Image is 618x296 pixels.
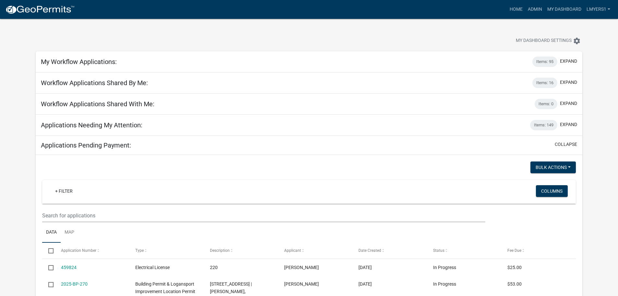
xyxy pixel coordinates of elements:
a: Home [507,3,525,16]
span: Description [210,248,230,253]
a: Map [61,222,78,243]
span: 08/06/2025 [358,265,372,270]
button: My Dashboard Settingssettings [511,34,586,47]
span: Type [135,248,144,253]
span: 08/04/2025 [358,281,372,287]
span: Electrical License [135,265,170,270]
a: My Dashboard [545,3,584,16]
a: 459824 [61,265,77,270]
span: Fee Due [507,248,521,253]
datatable-header-cell: Date Created [352,243,427,258]
i: settings [573,37,581,45]
h5: Applications Needing My Attention: [41,121,142,129]
span: My Dashboard Settings [516,37,572,45]
span: In Progress [433,265,456,270]
button: collapse [555,141,577,148]
span: Applicant [284,248,301,253]
button: expand [560,79,577,86]
span: $25.00 [507,265,522,270]
datatable-header-cell: Description [203,243,278,258]
span: Martha Sanchez [284,281,319,287]
span: 220 [210,265,218,270]
button: Bulk Actions [530,161,576,173]
button: expand [560,100,577,107]
h5: My Workflow Applications: [41,58,117,66]
span: Date Created [358,248,381,253]
div: Items: 16 [532,78,557,88]
a: 2025-BP-270 [61,281,88,287]
div: Items: 95 [532,57,557,67]
h5: Workflow Applications Shared By Me: [41,79,148,87]
button: Columns [536,185,568,197]
datatable-header-cell: Applicant [278,243,352,258]
datatable-header-cell: Status [427,243,501,258]
a: Data [42,222,61,243]
span: Building Permit & Logansport Improvement Location Permit [135,281,195,294]
datatable-header-cell: Fee Due [501,243,576,258]
span: Bradley Utterback [284,265,319,270]
button: expand [560,121,577,128]
datatable-header-cell: Select [42,243,55,258]
span: $53.00 [507,281,522,287]
span: In Progress [433,281,456,287]
a: lmyers1 [584,3,613,16]
span: Status [433,248,444,253]
datatable-header-cell: Type [129,243,203,258]
h5: Workflow Applications Shared With Me: [41,100,154,108]
a: Admin [525,3,545,16]
button: expand [560,58,577,65]
div: Items: 149 [530,120,557,130]
a: + Filter [50,185,78,197]
datatable-header-cell: Application Number [55,243,129,258]
input: Search for applications [42,209,485,222]
span: Application Number [61,248,96,253]
h5: Applications Pending Payment: [41,141,131,149]
div: Items: 0 [535,99,557,109]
